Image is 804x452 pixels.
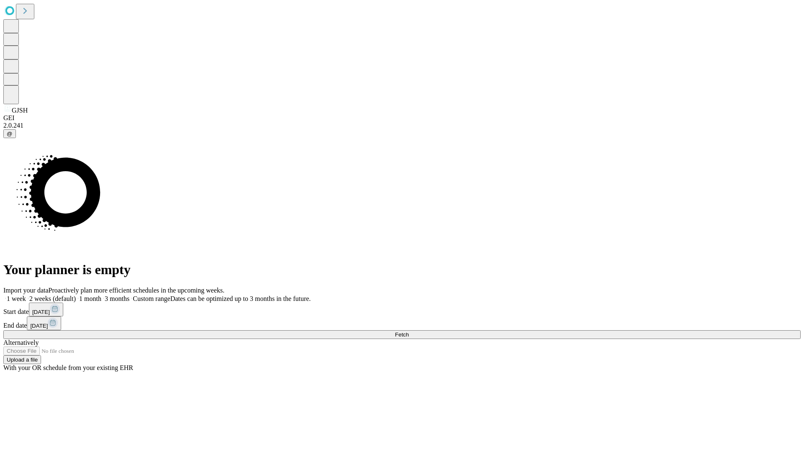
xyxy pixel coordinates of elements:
span: Alternatively [3,339,39,346]
span: Fetch [395,331,409,338]
span: Proactively plan more efficient schedules in the upcoming weeks. [49,287,224,294]
div: 2.0.241 [3,122,801,129]
span: [DATE] [32,309,50,315]
button: Fetch [3,330,801,339]
div: End date [3,316,801,330]
button: Upload a file [3,355,41,364]
button: @ [3,129,16,138]
button: [DATE] [27,316,61,330]
span: Import your data [3,287,49,294]
span: 2 weeks (default) [29,295,76,302]
span: Custom range [133,295,170,302]
div: Start date [3,303,801,316]
span: Dates can be optimized up to 3 months in the future. [170,295,311,302]
span: GJSH [12,107,28,114]
span: 3 months [105,295,129,302]
span: 1 month [79,295,101,302]
div: GEI [3,114,801,122]
span: 1 week [7,295,26,302]
span: @ [7,131,13,137]
h1: Your planner is empty [3,262,801,277]
span: With your OR schedule from your existing EHR [3,364,133,371]
button: [DATE] [29,303,63,316]
span: [DATE] [30,323,48,329]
